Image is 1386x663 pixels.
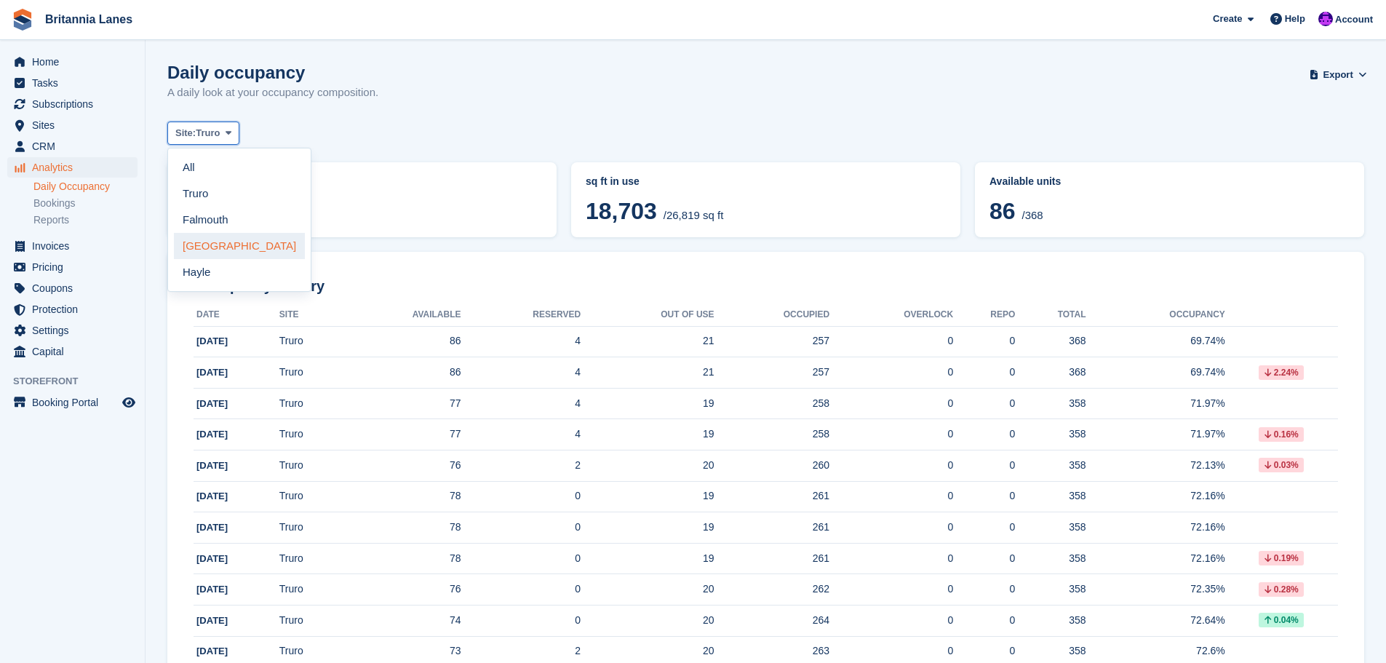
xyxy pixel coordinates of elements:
[953,396,1015,411] div: 0
[33,180,138,194] a: Daily Occupancy
[32,236,119,256] span: Invoices
[581,574,714,606] td: 20
[586,174,946,189] abbr: Current breakdown of %{unit} occupied
[174,154,305,180] a: All
[1086,606,1225,637] td: 72.64%
[12,9,33,31] img: stora-icon-8386f47178a22dfd0bd8f6a31ec36ba5ce8667c1dd55bd0f319d3a0aa187defe.svg
[339,512,461,544] td: 78
[13,374,145,389] span: Storefront
[339,606,461,637] td: 74
[32,73,119,93] span: Tasks
[1086,450,1225,482] td: 72.13%
[339,481,461,512] td: 78
[7,73,138,93] a: menu
[39,7,138,31] a: Britannia Lanes
[1259,427,1304,442] div: 0.16%
[7,299,138,319] a: menu
[1086,481,1225,512] td: 72.16%
[196,615,228,626] span: [DATE]
[829,643,953,659] div: 0
[581,543,714,574] td: 19
[196,367,228,378] span: [DATE]
[714,365,829,380] div: 257
[829,551,953,566] div: 0
[581,388,714,419] td: 19
[1086,543,1225,574] td: 72.16%
[714,458,829,473] div: 260
[1015,481,1086,512] td: 358
[714,551,829,566] div: 261
[989,174,1350,189] abbr: Current percentage of units occupied or overlocked
[1015,543,1086,574] td: 358
[1259,551,1304,565] div: 0.19%
[339,450,461,482] td: 76
[829,581,953,597] div: 0
[174,180,305,207] a: Truro
[586,175,640,187] span: sq ft in use
[279,357,339,389] td: Truro
[953,581,1015,597] div: 0
[1086,574,1225,606] td: 72.35%
[7,157,138,178] a: menu
[32,278,119,298] span: Coupons
[182,198,542,224] span: 69.74%
[174,259,305,285] a: Hayle
[953,365,1015,380] div: 0
[279,419,339,450] td: Truro
[279,388,339,419] td: Truro
[581,450,714,482] td: 20
[1259,582,1304,597] div: 0.28%
[714,581,829,597] div: 262
[714,488,829,504] div: 261
[32,392,119,413] span: Booking Portal
[829,365,953,380] div: 0
[339,388,461,419] td: 77
[196,522,228,533] span: [DATE]
[1285,12,1305,26] span: Help
[32,136,119,156] span: CRM
[1259,613,1304,627] div: 0.04%
[714,333,829,349] div: 257
[182,174,542,189] abbr: Current percentage of sq ft occupied
[7,52,138,72] a: menu
[1015,606,1086,637] td: 358
[581,357,714,389] td: 21
[1086,388,1225,419] td: 71.97%
[194,303,279,327] th: Date
[175,126,196,140] span: Site:
[953,303,1015,327] th: Repo
[829,458,953,473] div: 0
[714,520,829,535] div: 261
[32,52,119,72] span: Home
[196,336,228,346] span: [DATE]
[989,175,1061,187] span: Available units
[829,303,953,327] th: Overlock
[953,458,1015,473] div: 0
[461,481,581,512] td: 0
[829,488,953,504] div: 0
[1323,68,1353,82] span: Export
[581,606,714,637] td: 20
[829,520,953,535] div: 0
[1015,419,1086,450] td: 358
[174,207,305,233] a: Falmouth
[120,394,138,411] a: Preview store
[829,333,953,349] div: 0
[714,396,829,411] div: 258
[1015,574,1086,606] td: 358
[279,481,339,512] td: Truro
[196,584,228,595] span: [DATE]
[279,512,339,544] td: Truro
[7,278,138,298] a: menu
[1086,303,1225,327] th: Occupancy
[279,450,339,482] td: Truro
[167,84,378,101] p: A daily look at your occupancy composition.
[279,543,339,574] td: Truro
[1318,12,1333,26] img: Mark Lane
[174,233,305,259] a: [GEOGRAPHIC_DATA]
[279,303,339,327] th: Site
[1086,419,1225,450] td: 71.97%
[279,606,339,637] td: Truro
[1259,458,1304,472] div: 0.03%
[7,320,138,341] a: menu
